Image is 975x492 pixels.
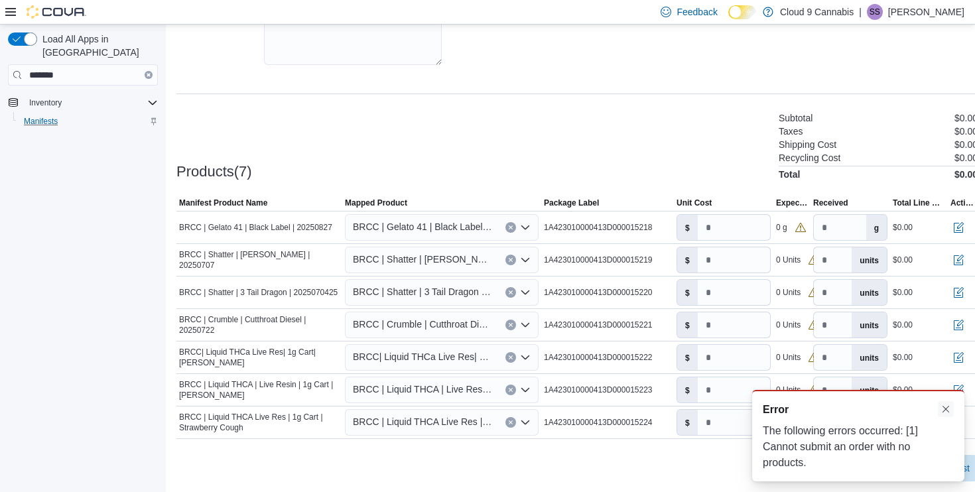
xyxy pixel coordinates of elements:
h6: Shipping Cost [779,139,836,150]
span: BRCC | Shatter | [PERSON_NAME] | 20250707 [353,251,492,267]
button: Open list of options [520,222,531,233]
input: Dark Mode [728,5,756,19]
div: 0 Units [776,320,819,331]
h4: Total [779,169,800,180]
span: 1A423010000413D000015224 [544,417,653,428]
span: 1A423010000413D000015220 [544,287,653,298]
span: BRCC | Liquid THCA Live Res | 1g Cart | Strawberry Cough [353,414,492,430]
span: Manifests [24,116,58,127]
span: Manifest Product Name [179,198,267,208]
div: $0.00 [893,287,913,298]
label: units [852,247,887,273]
span: BRCC | Gelato 41 | Black Label | 20250827 [353,219,492,235]
span: BRCC | Liquid THCA | Live Resin | 1g Cart | [PERSON_NAME] [353,381,492,397]
button: Inventory [3,93,163,112]
button: Dismiss toast [938,401,954,417]
button: Open list of options [520,320,531,330]
button: Open list of options [520,352,531,363]
button: Clear input [505,287,516,298]
button: Clear input [505,320,516,330]
span: 1A423010000413D000015223 [544,385,653,395]
div: 0 g [776,222,806,233]
div: Notification [763,402,954,418]
img: Cova [27,5,86,19]
span: 1A423010000413D000015218 [544,222,653,233]
span: Error [763,402,789,418]
span: BRCC | Crumble | Cutthroat Diesel | 20250722 [353,316,492,332]
span: 1A423010000413D000015219 [544,255,653,265]
span: Unit Cost [677,198,712,208]
span: BRCC | Liquid THCA Live Res | 1g Cart | Strawberry Cough [179,412,340,433]
span: Mapped Product [345,198,407,208]
label: units [852,280,887,305]
span: BRCC| Liquid THCa Live Res| 1g Cart| [PERSON_NAME] [179,347,340,368]
span: Inventory [29,97,62,108]
button: Clear input [505,385,516,395]
span: BRCC | Shatter | 3 Tail Dragon | 2025070425 [179,287,338,298]
button: Inventory [24,95,67,111]
h6: Recycling Cost [779,153,840,163]
div: $0.00 [893,352,913,363]
label: $ [677,215,698,240]
div: $0.00 [893,255,913,265]
span: Inventory [24,95,158,111]
label: g [866,215,887,240]
h3: Products(7) [176,164,252,180]
h6: Taxes [779,126,803,137]
div: 0 Units [776,287,819,298]
span: Total Line Cost [893,198,945,208]
nav: Complex example [8,88,158,165]
span: Expected [776,198,808,208]
label: $ [677,312,698,338]
button: Clear input [505,255,516,265]
label: $ [677,377,698,402]
p: Cloud 9 Cannabis [780,4,854,20]
div: $0.00 [893,320,913,330]
span: 1A423010000413D000015221 [544,320,653,330]
button: Open list of options [520,287,531,298]
span: SS [870,4,880,20]
div: $0.00 [893,222,913,233]
button: Manifests [13,112,163,131]
button: Clear input [505,352,516,363]
div: 0 Units [776,352,819,363]
button: Open list of options [520,417,531,428]
button: Open list of options [520,255,531,265]
p: [PERSON_NAME] [888,4,964,20]
label: $ [677,345,698,370]
button: Clear input [145,71,153,79]
button: Clear input [505,222,516,233]
span: BRCC | Gelato 41 | Black Label | 20250827 [179,222,332,233]
button: Open list of options [520,385,531,395]
label: $ [677,280,698,305]
div: 0 Units [776,255,819,266]
span: Feedback [677,5,717,19]
div: The following errors occurred: [1] Cannot submit an order with no products. [763,423,954,471]
h6: Subtotal [779,113,812,123]
span: Received [813,198,848,208]
span: 1A423010000413D000015222 [544,352,653,363]
label: units [852,312,887,338]
label: $ [677,410,698,435]
span: BRCC | Crumble | Cutthroat Diesel | 20250722 [179,314,340,336]
p: | [859,4,862,20]
div: Sarbjot Singh [867,4,883,20]
button: Clear input [505,417,516,428]
a: Manifests [19,113,63,129]
span: BRCC | Shatter | [PERSON_NAME] | 20250707 [179,249,340,271]
span: BRCC | Liquid THCA | Live Resin | 1g Cart | [PERSON_NAME] [179,379,340,400]
span: BRCC | Shatter | 3 Tail Dragon | 2025070425 [353,284,492,300]
label: units [852,345,887,370]
span: BRCC| Liquid THCa Live Res| 1g Cart| [PERSON_NAME] [353,349,492,365]
label: units [852,377,887,402]
span: Package Label [544,198,599,208]
span: Actions [950,198,975,208]
label: $ [677,247,698,273]
span: Load All Apps in [GEOGRAPHIC_DATA] [37,32,158,59]
span: Manifests [19,113,158,129]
